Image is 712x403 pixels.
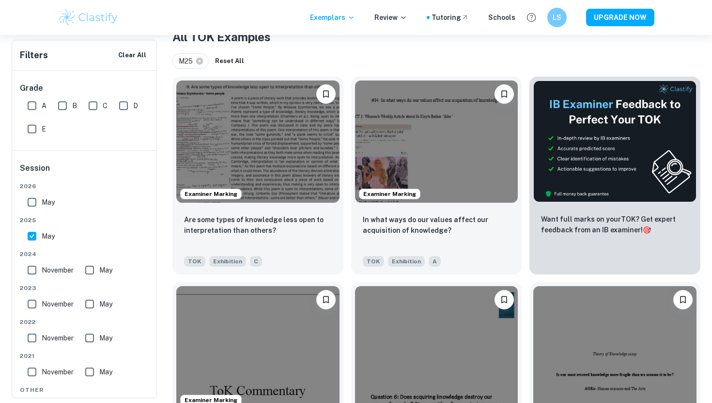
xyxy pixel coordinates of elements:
[116,48,149,63] button: Clear All
[310,12,355,23] p: Exemplars
[133,100,138,111] span: D
[176,81,340,203] img: TOK Exhibition example thumbnail: Are some types of knowledge less open to
[20,386,150,394] span: Other
[529,77,700,274] a: ThumbnailWant full marks on yourTOK? Get expert feedback from an IB examiner!
[184,214,332,236] p: Are some types of knowledge less open to interpretation than others?
[533,81,697,202] img: Thumbnail
[586,9,654,26] button: UPGRADE NOW
[429,256,441,267] span: A
[523,9,540,26] button: Help and Feedback
[42,299,74,309] span: November
[495,290,514,309] button: Bookmark
[20,250,150,258] span: 2024
[172,77,343,274] a: Examiner MarkingBookmarkAre some types of knowledge less open to interpretation than others?TOKEx...
[42,367,74,377] span: November
[547,8,567,27] button: LS
[316,290,336,309] button: Bookmark
[72,100,77,111] span: B
[20,284,150,292] span: 2023
[179,56,197,66] span: M25
[172,28,700,46] h1: All TOK Examples
[541,214,689,235] p: Want full marks on your TOK ? Get expert feedback from an IB examiner!
[42,197,55,208] span: May
[388,256,425,267] span: Exhibition
[20,182,150,191] span: 2026
[172,53,209,69] div: M25
[42,231,55,242] span: May
[20,82,150,94] h6: Grade
[99,299,112,309] span: May
[99,333,112,343] span: May
[20,216,150,225] span: 2025
[20,318,150,326] span: 2022
[316,84,336,104] button: Bookmark
[42,100,46,111] span: A
[355,81,518,203] img: TOK Exhibition example thumbnail: In what ways do our values affect our ac
[432,12,469,23] a: Tutoring
[42,265,74,275] span: November
[363,256,384,267] span: TOK
[184,256,205,267] span: TOK
[495,84,514,104] button: Bookmark
[488,12,515,23] a: Schools
[374,12,407,23] p: Review
[181,190,241,198] span: Examiner Marking
[20,48,48,62] h6: Filters
[363,214,511,236] p: In what ways do our values affect our acquisition of knowledge?‬ ‭
[42,333,74,343] span: November
[673,290,693,309] button: Bookmark
[213,54,247,68] button: Reset All
[351,77,522,274] a: Examiner MarkingBookmarkIn what ways do our values affect our acquisition of knowledge?‬ ‭TOKExhi...
[209,256,246,267] span: Exhibition
[103,100,108,111] span: C
[643,226,651,234] span: 🎯
[20,352,150,360] span: 2021
[552,12,563,23] h6: LS
[99,265,112,275] span: May
[359,190,420,198] span: Examiner Marking
[99,367,112,377] span: May
[250,256,262,267] span: C
[42,124,46,134] span: E
[20,162,150,182] h6: Session
[58,8,119,27] img: Clastify logo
